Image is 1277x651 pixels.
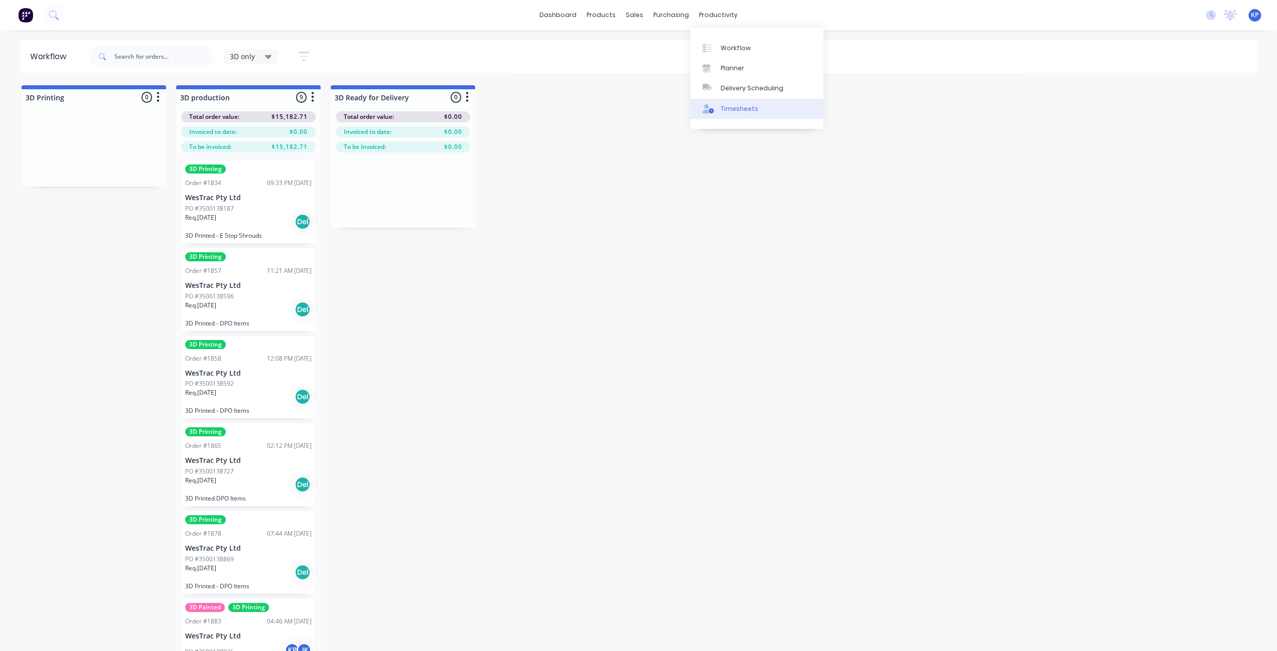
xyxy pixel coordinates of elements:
[185,555,234,564] p: PO #3500138869
[267,266,312,275] div: 11:21 AM [DATE]
[185,529,221,538] div: Order #1878
[295,564,311,580] div: Del
[185,281,312,290] p: WesTrac Pty Ltd
[185,441,221,450] div: Order #1865
[181,248,316,331] div: 3D PrintingOrder #185711:21 AM [DATE]WesTrac Pty LtdPO #3500138596Req.[DATE]Del3D Printed - DPO I...
[690,58,823,78] a: Planner
[185,515,226,524] div: 3D Printing
[185,603,225,612] div: 3D Painted
[344,142,386,151] span: To be invoiced:
[185,388,216,397] p: Req. [DATE]
[189,112,239,121] span: Total order value:
[185,456,312,465] p: WesTrac Pty Ltd
[271,112,308,121] span: $15,182.71
[181,511,316,594] div: 3D PrintingOrder #187807:44 AM [DATE]WesTrac Pty LtdPO #3500138869Req.[DATE]Del3D Printed - DPO I...
[185,292,234,301] p: PO #3500138596
[30,51,71,63] div: Workflow
[721,84,783,93] div: Delivery Scheduling
[185,564,216,573] p: Req. [DATE]
[721,64,744,73] div: Planner
[344,112,394,121] span: Total order value:
[290,127,308,136] span: $0.00
[267,354,312,363] div: 12:08 PM [DATE]
[185,632,312,640] p: WesTrac Pty Ltd
[185,213,216,222] p: Req. [DATE]
[181,160,316,243] div: 3D PrintingOrder #183409:33 PM [DATE]WesTrac Pty LtdPO #3500138187Req.[DATE]Del3D Printed - E Sto...
[185,340,226,349] div: 3D Printing
[189,127,237,136] span: Invoiced to date:
[694,8,743,23] div: productivity
[185,617,221,626] div: Order #1883
[185,194,312,202] p: WesTrac Pty Ltd
[185,427,226,436] div: 3D Printing
[690,38,823,58] a: Workflow
[18,8,33,23] img: Factory
[181,336,316,419] div: 3D PrintingOrder #185812:08 PM [DATE]WesTrac Pty LtdPO #3500138592Req.[DATE]Del3D Printed - DPO I...
[271,142,308,151] span: $15,182.71
[690,78,823,98] a: Delivery Scheduling
[185,319,312,327] p: 3D Printed - DPO Items
[295,389,311,405] div: Del
[185,407,312,414] p: 3D Printed - DPO Items
[267,179,312,188] div: 09:33 PM [DATE]
[295,476,311,493] div: Del
[185,467,234,476] p: PO #3500138727
[185,165,226,174] div: 3D Printing
[267,617,312,626] div: 04:46 AM [DATE]
[185,301,216,310] p: Req. [DATE]
[185,369,312,378] p: WesTrac Pty Ltd
[181,423,316,506] div: 3D PrintingOrder #186502:12 PM [DATE]WesTrac Pty LtdPO #3500138727Req.[DATE]Del3D Printed DPO Items
[185,232,312,239] p: 3D Printed - E Stop Shrouds
[690,99,823,119] a: Timesheets
[721,104,758,113] div: Timesheets
[1251,11,1258,20] span: KP
[185,204,234,213] p: PO #3500138187
[185,476,216,485] p: Req. [DATE]
[185,252,226,261] div: 3D Printing
[114,47,214,67] input: Search for orders...
[185,495,312,502] p: 3D Printed DPO Items
[185,266,221,275] div: Order #1857
[230,51,255,62] span: 3D only
[185,582,312,590] p: 3D Printed - DPO Items
[648,8,694,23] div: purchasing
[267,529,312,538] div: 07:44 AM [DATE]
[295,214,311,230] div: Del
[185,379,234,388] p: PO #3500138592
[534,8,582,23] a: dashboard
[185,544,312,553] p: WesTrac Pty Ltd
[621,8,648,23] div: sales
[267,441,312,450] div: 02:12 PM [DATE]
[189,142,231,151] span: To be invoiced:
[344,127,391,136] span: Invoiced to date:
[444,112,462,121] span: $0.00
[444,142,462,151] span: $0.00
[185,179,221,188] div: Order #1834
[582,8,621,23] div: products
[444,127,462,136] span: $0.00
[721,44,751,53] div: Workflow
[185,354,221,363] div: Order #1858
[228,603,269,612] div: 3D Printing
[295,301,311,317] div: Del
